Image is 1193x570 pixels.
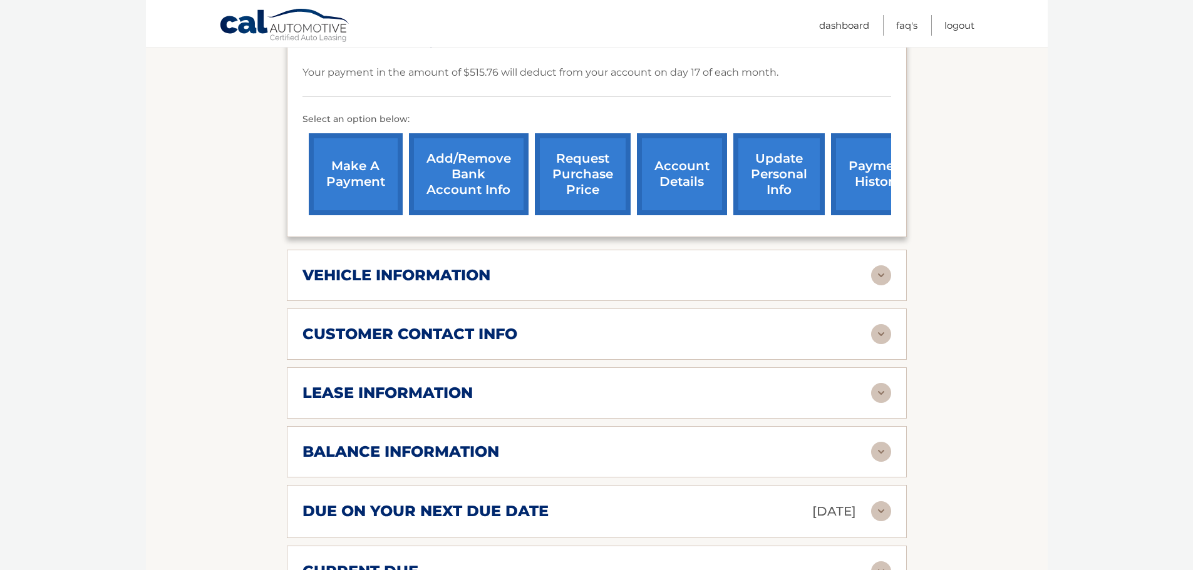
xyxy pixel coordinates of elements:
[302,112,891,127] p: Select an option below:
[321,36,436,48] span: Enrolled For Auto Pay
[819,15,869,36] a: Dashboard
[302,442,499,461] h2: balance information
[871,501,891,521] img: accordion-rest.svg
[409,133,529,215] a: Add/Remove bank account info
[733,133,825,215] a: update personal info
[535,133,631,215] a: request purchase price
[302,64,778,81] p: Your payment in the amount of $515.76 will deduct from your account on day 17 of each month.
[309,133,403,215] a: make a payment
[302,325,517,344] h2: customer contact info
[871,442,891,462] img: accordion-rest.svg
[896,15,917,36] a: FAQ's
[302,384,473,402] h2: lease information
[831,133,925,215] a: payment history
[302,266,490,285] h2: vehicle information
[219,8,351,44] a: Cal Automotive
[812,501,856,522] p: [DATE]
[871,383,891,403] img: accordion-rest.svg
[637,133,727,215] a: account details
[871,324,891,344] img: accordion-rest.svg
[944,15,974,36] a: Logout
[871,265,891,285] img: accordion-rest.svg
[302,502,549,521] h2: due on your next due date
